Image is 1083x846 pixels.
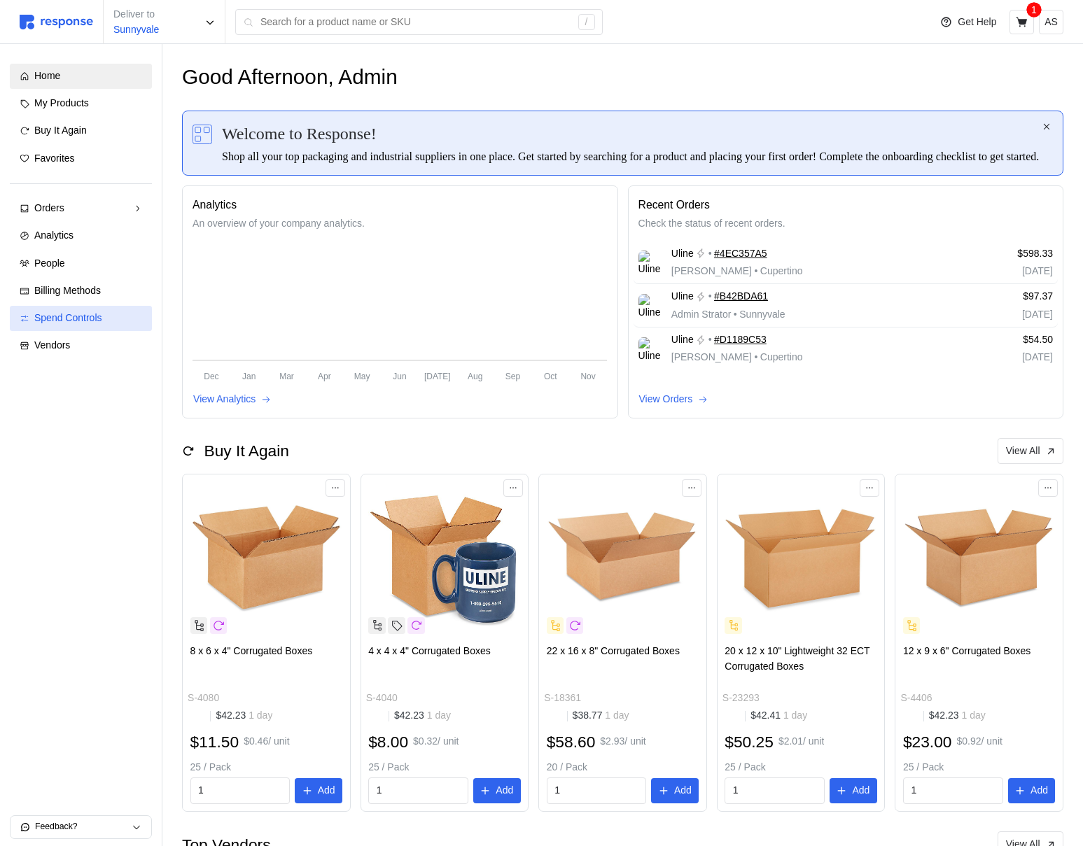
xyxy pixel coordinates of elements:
p: [PERSON_NAME] Cupertino [671,350,803,365]
span: 1 day [959,710,986,721]
button: Add [473,778,521,803]
p: Recent Orders [638,196,1053,213]
a: Billing Methods [10,279,152,304]
p: Add [318,783,335,798]
p: 25 / Pack [725,760,877,775]
a: Buy It Again [10,118,152,143]
tspan: Jan [242,371,256,381]
a: Orders [10,196,152,221]
span: 1 day [602,710,629,721]
a: Analytics [10,223,152,248]
p: View Analytics [193,392,256,407]
p: $0.46 / unit [244,734,289,749]
p: 1 [1031,2,1037,17]
span: • [752,265,760,276]
img: S-23293 [725,482,877,635]
span: Uline [671,289,694,304]
button: AS [1039,10,1063,34]
a: Home [10,64,152,89]
h2: $11.50 [190,731,239,753]
a: Vendors [10,333,152,358]
span: Vendors [34,339,70,351]
span: • [752,351,760,362]
img: Uline [638,294,662,317]
p: S-4040 [366,691,398,706]
button: Add [651,778,699,803]
p: An overview of your company analytics. [193,216,607,232]
span: 20 x 12 x 10" Lightweight 32 ECT Corrugated Boxes [725,645,869,672]
button: View Orders [638,391,709,408]
span: 4 x 4 x 4" Corrugated Boxes [368,645,491,656]
span: My Products [34,97,89,108]
tspan: Dec [204,371,218,381]
p: $2.01 / unit [778,734,824,749]
p: 25 / Pack [190,760,343,775]
tspan: [DATE] [424,371,451,381]
span: 22 x 16 x 8" Corrugated Boxes [547,645,680,656]
button: Add [1008,778,1056,803]
p: AS [1044,15,1058,30]
span: 12 x 9 x 6" Corrugated Boxes [903,645,1030,656]
p: $2.93 / unit [600,734,645,749]
p: • [708,332,712,348]
span: Welcome to Response! [222,121,377,146]
a: #B42BDA61 [714,289,768,304]
button: Add [295,778,342,803]
span: 8 x 6 x 4" Corrugated Boxes [190,645,313,656]
tspan: Aug [468,371,482,381]
tspan: Sep [505,371,521,381]
p: 20 / Pack [547,760,699,775]
span: Uline [671,332,694,348]
p: $42.23 [929,708,986,724]
p: Deliver to [113,7,159,22]
p: [DATE] [956,264,1053,279]
img: svg%3e [193,125,212,144]
span: 1 day [781,710,807,721]
img: Uline [638,251,662,274]
p: Add [674,783,692,798]
img: svg%3e [20,15,93,29]
p: S-4406 [900,691,932,706]
p: • [708,246,712,262]
span: Uline [671,246,694,262]
p: Add [1030,783,1048,798]
input: Search for a product name or SKU [260,10,571,35]
p: S-18361 [544,691,581,706]
a: Favorites [10,146,152,171]
span: • [731,309,739,320]
h2: Buy It Again [204,440,289,462]
input: Qty [377,778,461,803]
button: Get Help [932,9,1005,36]
p: Feedback? [35,821,132,833]
p: $54.50 [956,332,1053,348]
p: View All [1006,444,1040,459]
p: [DATE] [956,350,1053,365]
p: S-23293 [722,691,760,706]
a: Spend Controls [10,306,152,331]
span: People [34,258,65,269]
tspan: May [354,371,370,381]
p: Get Help [958,15,996,30]
p: $42.23 [394,708,451,724]
div: Shop all your top packaging and industrial suppliers in one place. Get started by searching for a... [222,148,1040,165]
p: Sunnyvale [113,22,159,38]
tspan: Mar [279,371,294,381]
input: Qty [733,778,817,803]
div: Orders [34,201,127,216]
img: Uline [638,337,662,360]
p: • [708,289,712,304]
tspan: Jun [393,371,406,381]
p: S-4080 [188,691,219,706]
p: View Orders [639,392,693,407]
p: $0.92 / unit [957,734,1002,749]
p: Check the status of recent orders. [638,216,1053,232]
span: Home [34,70,60,81]
a: #D1189C53 [714,332,767,348]
p: $38.77 [573,708,629,724]
button: View All [998,438,1063,465]
span: Spend Controls [34,312,102,323]
tspan: Nov [580,371,595,381]
img: S-4080 [190,482,343,635]
p: Analytics [193,196,607,213]
img: S-18361 [547,482,699,635]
